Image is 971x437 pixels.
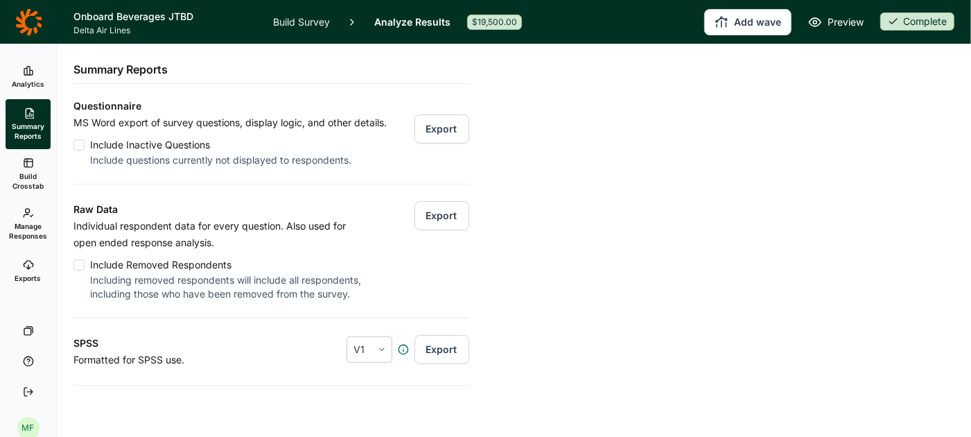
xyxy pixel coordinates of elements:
[9,221,47,241] span: Manage Responses
[414,335,469,364] button: Export
[12,79,44,89] span: Analytics
[73,8,256,25] h1: Onboard Beverages JTBD
[414,114,469,144] button: Export
[828,14,864,31] span: Preview
[6,149,51,199] a: Build Crosstab
[73,114,387,131] p: MS Word export of survey questions, display logic, and other details.
[73,25,256,36] span: Delta Air Lines
[90,137,387,153] div: Include Inactive Questions
[6,199,51,249] a: Manage Responses
[808,14,864,31] a: Preview
[90,153,387,167] div: Include questions currently not displayed to respondents.
[90,257,367,273] div: Include Removed Respondents
[15,273,42,283] span: Exports
[704,9,791,35] button: Add wave
[6,249,51,293] a: Exports
[11,171,45,191] span: Build Crosstab
[467,15,522,30] div: $19,500.00
[73,218,367,251] p: Individual respondent data for every question. Also used for open ended response analysis.
[11,121,45,141] span: Summary Reports
[73,201,367,218] h3: Raw Data
[73,61,168,78] h2: Summary Reports
[880,12,954,32] button: Complete
[73,352,272,368] p: Formatted for SPSS use.
[73,98,469,114] h3: Questionnaire
[6,99,51,149] a: Summary Reports
[73,335,272,352] h3: SPSS
[414,201,469,230] button: Export
[880,12,954,31] div: Complete
[6,55,51,99] a: Analytics
[90,273,367,301] div: Including removed respondents will include all respondents, including those who have been removed...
